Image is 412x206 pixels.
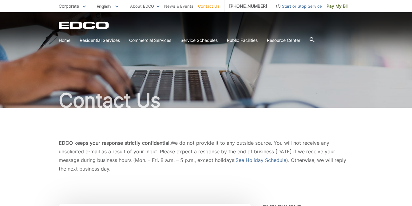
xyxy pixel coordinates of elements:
a: Residential Services [80,37,120,44]
a: Public Facilities [227,37,258,44]
h1: Contact Us [59,91,353,110]
b: EDCO keeps your response strictly confidential. [59,140,171,146]
a: Commercial Services [129,37,171,44]
a: Service Schedules [180,37,218,44]
span: Pay My Bill [327,3,348,10]
span: Corporate [59,3,79,9]
a: Resource Center [267,37,300,44]
a: Contact Us [198,3,220,10]
a: Home [59,37,70,44]
a: See Holiday Schedule [236,156,286,164]
a: EDCD logo. Return to the homepage. [59,22,110,29]
a: News & Events [164,3,193,10]
a: About EDCO [130,3,160,10]
p: We do not provide it to any outside source. You will not receive any unsolicited e-mail as a resu... [59,139,353,173]
span: English [92,1,123,11]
